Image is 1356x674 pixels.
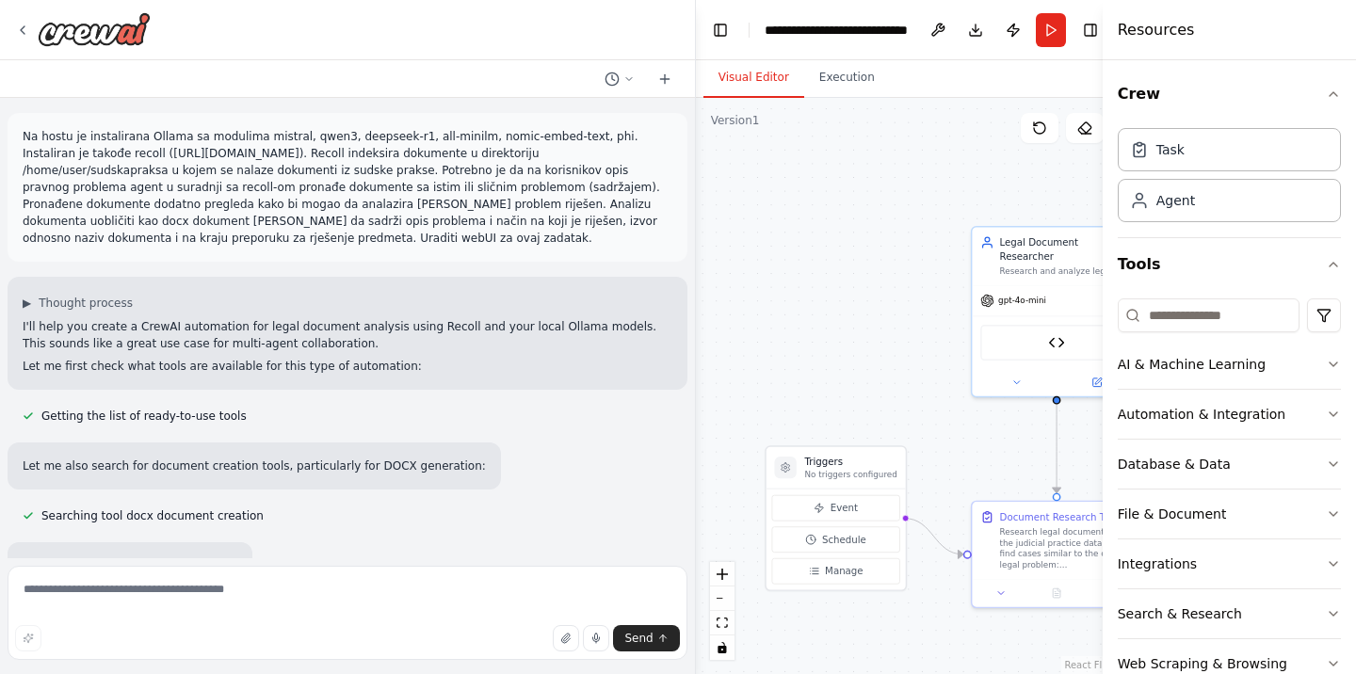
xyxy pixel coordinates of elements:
div: Search & Research [1118,604,1242,623]
h4: Resources [1118,19,1195,41]
button: Integrations [1118,539,1341,588]
button: Switch to previous chat [597,68,642,90]
button: Hide right sidebar [1077,17,1104,43]
button: Start a new chat [650,68,680,90]
span: Schedule [822,533,866,547]
div: Legal Document Researcher [999,235,1132,263]
button: zoom in [710,562,734,586]
div: Document Research Task [999,510,1120,524]
p: Let me search for web interface tools: [23,557,237,574]
button: ▶Thought process [23,296,133,311]
button: Improve this prompt [15,625,41,651]
div: Integrations [1118,554,1197,573]
div: Version 1 [711,113,760,128]
div: AI & Machine Learning [1118,355,1266,374]
g: Edge from triggers to be833452-68f8-46ab-9864-372250057974 [904,511,963,561]
button: zoom out [710,586,734,611]
span: ▶ [23,296,31,311]
div: Database & Data [1118,455,1231,473]
button: Database & Data [1118,440,1341,489]
button: File & Document [1118,489,1341,538]
img: Recoll Search API Client [1048,334,1064,350]
button: Open in side panel [1057,375,1135,391]
div: Agent [1156,191,1195,210]
button: No output available [1027,585,1086,601]
button: Event [771,495,899,522]
span: Thought process [39,296,133,311]
button: Tools [1118,238,1341,291]
a: React Flow attribution [1064,660,1115,670]
span: Event [830,501,857,515]
button: Send [613,625,679,651]
div: Web Scraping & Browsing [1118,654,1287,673]
img: Logo [38,12,151,46]
span: Searching tool docx document creation [41,508,264,523]
div: Task [1156,140,1185,159]
button: Crew [1118,68,1341,120]
button: fit view [710,611,734,635]
button: Search & Research [1118,589,1341,638]
button: Visual Editor [703,58,804,98]
button: Upload files [553,625,579,651]
button: AI & Machine Learning [1118,340,1341,389]
span: Send [624,631,653,646]
p: Let me first check what tools are available for this type of automation: [23,358,672,375]
div: React Flow controls [710,562,734,660]
p: Na hostu je instalirana Ollama sa modulima mistral, qwen3, deepseek-r1, all-minilm, nomic-embed-t... [23,128,672,247]
button: Open in side panel [1089,585,1136,601]
span: Manage [825,564,864,578]
button: Schedule [771,526,899,553]
div: Document Research TaskResearch legal documents from the judicial practice database to find cases ... [971,501,1142,608]
button: Hide left sidebar [707,17,734,43]
div: File & Document [1118,505,1227,523]
nav: breadcrumb [765,21,908,40]
h3: Triggers [804,456,896,470]
div: TriggersNo triggers configuredEventScheduleManage [765,445,907,591]
div: Legal Document ResearcherResearch and analyze legal problems by finding similar cases and precede... [971,226,1142,397]
button: Click to speak your automation idea [583,625,609,651]
div: Crew [1118,120,1341,237]
div: Research and analyze legal problems by finding similar cases and precedents from judicial practic... [999,265,1132,277]
p: I'll help you create a CrewAI automation for legal document analysis using Recoll and your local ... [23,318,672,352]
div: Automation & Integration [1118,405,1286,424]
p: No triggers configured [804,469,896,480]
span: Getting the list of ready-to-use tools [41,409,247,424]
button: Execution [804,58,890,98]
button: toggle interactivity [710,635,734,660]
p: Let me also search for document creation tools, particularly for DOCX generation: [23,457,486,474]
button: Manage [771,558,899,585]
div: Research legal documents from the judicial practice database to find cases similar to the client'... [999,526,1132,570]
button: Automation & Integration [1118,390,1341,439]
span: gpt-4o-mini [998,296,1046,307]
g: Edge from 7bc5f2ed-f89f-4f35-8811-09cdabbaa4fc to be833452-68f8-46ab-9864-372250057974 [1049,391,1063,493]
